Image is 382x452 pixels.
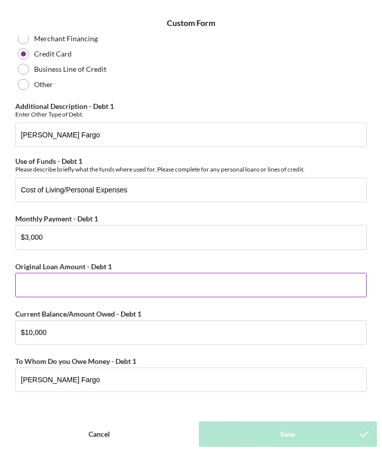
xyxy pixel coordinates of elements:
label: Monthly Payment - Debt 1 [15,214,98,223]
h6: Custom Form [167,18,215,27]
label: Credit Card [34,50,72,58]
div: Enter Other Type of Debt. [15,110,367,118]
div: Cancel [89,421,110,447]
label: Merchant Financing [34,35,98,43]
label: Current Balance/Amount Owed - Debt 1 [15,309,141,318]
button: Cancel [5,421,194,447]
label: Business Line of Credit [34,65,106,73]
label: Other [34,80,53,89]
label: Additional Description - Debt 1 [15,102,114,110]
label: Original Loan Amount - Debt 1 [15,262,112,271]
label: Final Payment Date - Debt 1 [15,404,103,413]
label: To Whom Do you Owe Money - Debt 1 [15,357,136,365]
label: Use of Funds - Debt 1 [15,157,82,165]
div: Please describe briefly what the funds where used for. Please complete for any personal loans or ... [15,165,367,173]
button: Save [199,421,377,447]
div: Save [280,421,295,447]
